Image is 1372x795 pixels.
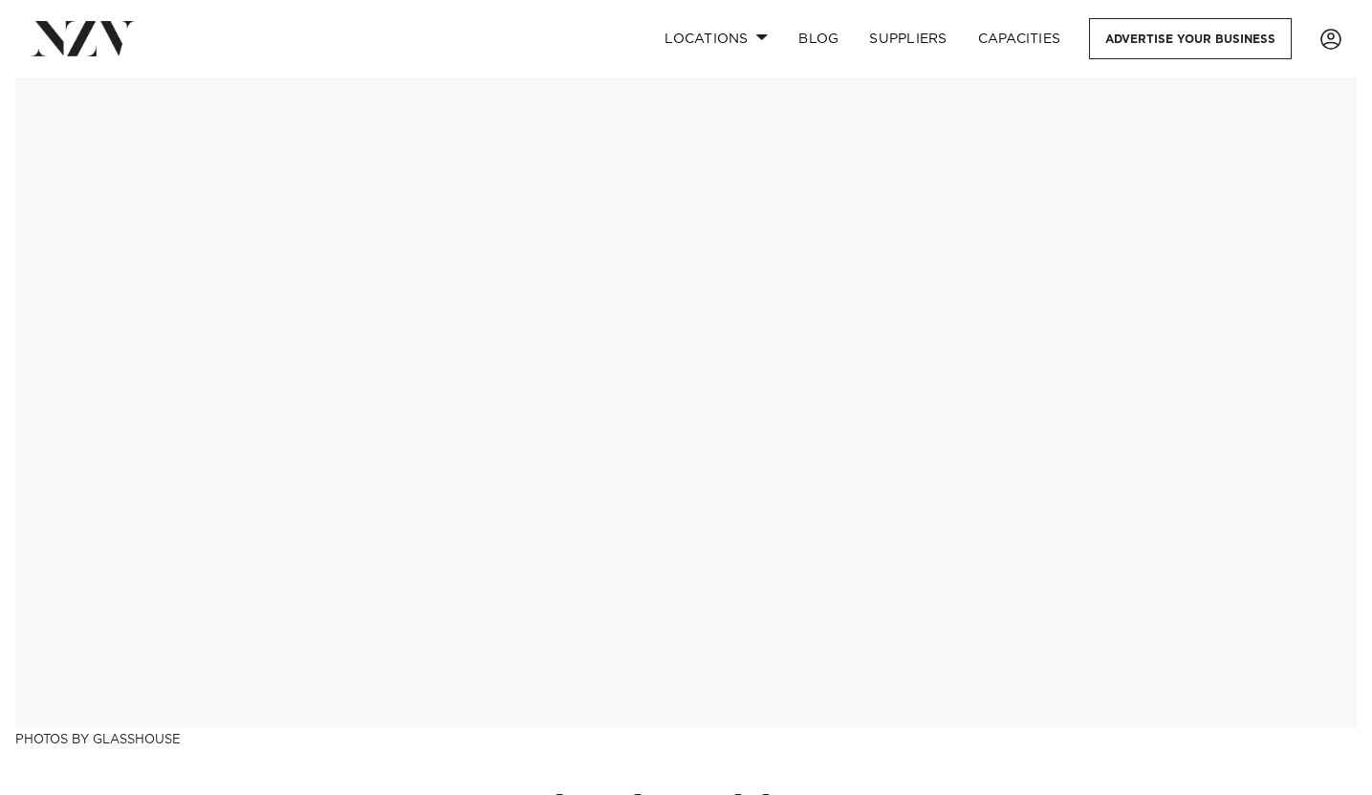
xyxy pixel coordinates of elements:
a: Advertise your business [1089,18,1292,59]
a: BLOG [783,18,854,59]
h3: Photos by Glasshouse [15,728,1357,748]
a: Locations [649,18,783,59]
img: nzv-logo.png [31,21,135,55]
a: SUPPLIERS [854,18,962,59]
a: Capacities [963,18,1077,59]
